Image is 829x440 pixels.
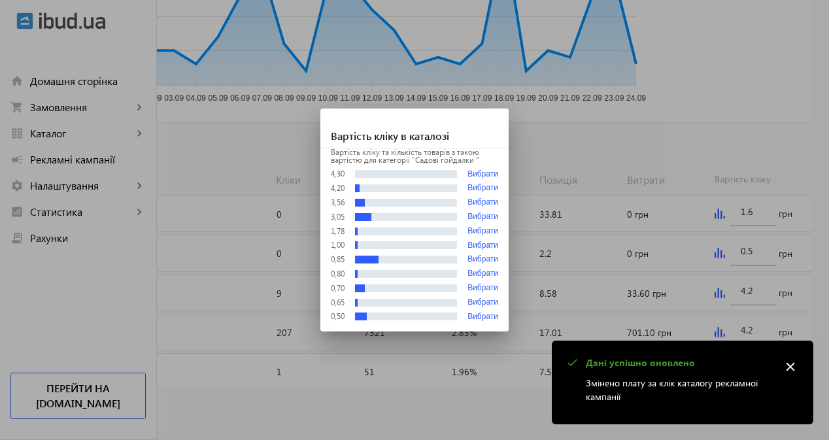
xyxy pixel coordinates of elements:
[467,198,498,207] button: Вибрати
[467,255,498,264] button: Вибрати
[467,169,498,179] button: Вибрати
[331,184,345,192] div: 4,20
[320,109,509,148] h1: Вартість кліку в каталозі
[467,313,498,322] button: Вибрати
[467,227,498,236] button: Вибрати
[586,376,773,403] p: Змінено плату за клік каталогу рекламної кампанії
[331,170,345,178] div: 4,30
[467,269,498,279] button: Вибрати
[781,357,800,377] mat-icon: close
[331,241,345,249] div: 1,00
[331,148,498,164] p: Вартість кліку та кількість товарів з такою вартістю для категорії "Садові гойдалки "
[331,299,345,307] div: 0,65
[467,284,498,293] button: Вибрати
[331,284,345,292] div: 0,70
[331,199,345,207] div: 3,56
[467,298,498,307] button: Вибрати
[331,270,345,278] div: 0,80
[331,228,345,235] div: 1,78
[467,241,498,250] button: Вибрати
[586,356,773,369] p: Дані успішно оновлено
[331,213,345,221] div: 3,05
[331,256,345,263] div: 0,85
[467,212,498,222] button: Вибрати
[467,184,498,193] button: Вибрати
[564,354,581,371] mat-icon: check
[331,313,345,320] div: 0,50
